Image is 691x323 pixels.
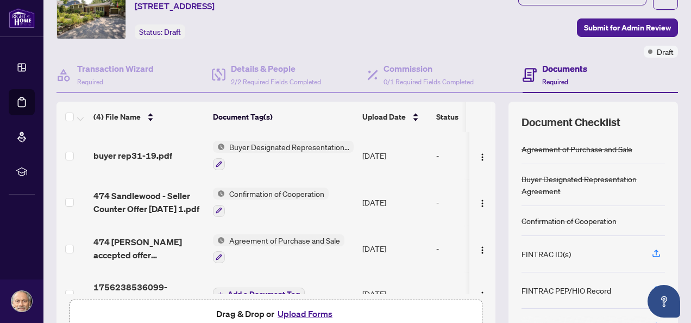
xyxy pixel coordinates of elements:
[93,235,204,262] span: 474 [PERSON_NAME] accepted offer acknowledged .pdf
[228,290,300,298] span: Add a Document Tag
[216,307,336,321] span: Drag & Drop or
[436,196,520,208] div: -
[213,287,305,301] button: Add a Document Tag
[93,281,204,307] span: 1756238536099-August182025-474SandlewoodRoad-SC.pdf
[474,240,491,257] button: Logo
[89,102,209,132] th: (4) File Name
[213,234,225,246] img: Status Icon
[436,243,520,254] div: -
[474,147,491,164] button: Logo
[522,215,617,227] div: Confirmation of Cooperation
[648,285,680,318] button: Open asap
[225,188,329,200] span: Confirmation of Cooperation
[164,27,181,37] span: Draft
[213,141,354,170] button: Status IconBuyer Designated Representation Agreement
[522,115,620,130] span: Document Checklist
[657,46,674,58] span: Draft
[213,188,329,217] button: Status IconConfirmation of Cooperation
[436,111,458,123] span: Status
[474,194,491,211] button: Logo
[274,307,336,321] button: Upload Forms
[9,8,35,28] img: logo
[93,189,204,215] span: 474 Sandlewood - Seller Counter Offer [DATE] 1.pdf
[77,78,103,86] span: Required
[93,149,172,162] span: buyer rep31-19.pdf
[478,199,487,208] img: Logo
[478,246,487,254] img: Logo
[384,78,474,86] span: 0/1 Required Fields Completed
[93,111,141,123] span: (4) File Name
[213,188,225,200] img: Status Icon
[358,132,432,179] td: [DATE]
[213,234,344,264] button: Status IconAgreement of Purchase and Sale
[436,150,520,161] div: -
[522,248,571,260] div: FINTRAC ID(s)
[577,18,678,37] button: Submit for Admin Review
[522,143,632,155] div: Agreement of Purchase and Sale
[231,62,321,75] h4: Details & People
[362,111,406,123] span: Upload Date
[358,272,432,315] td: [DATE]
[542,62,587,75] h4: Documents
[11,291,32,312] img: Profile Icon
[225,234,344,246] span: Agreement of Purchase and Sale
[522,173,665,197] div: Buyer Designated Representation Agreement
[478,153,487,161] img: Logo
[225,141,354,153] span: Buyer Designated Representation Agreement
[436,288,520,300] div: -
[478,291,487,300] img: Logo
[213,288,305,301] button: Add a Document Tag
[522,284,611,296] div: FINTRAC PEP/HIO Record
[542,78,568,86] span: Required
[474,285,491,302] button: Logo
[384,62,474,75] h4: Commission
[218,291,223,297] span: plus
[358,102,432,132] th: Upload Date
[432,102,524,132] th: Status
[358,226,432,272] td: [DATE]
[135,24,185,39] div: Status:
[77,62,154,75] h4: Transaction Wizard
[231,78,321,86] span: 2/2 Required Fields Completed
[584,19,671,36] span: Submit for Admin Review
[358,179,432,226] td: [DATE]
[209,102,358,132] th: Document Tag(s)
[213,141,225,153] img: Status Icon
